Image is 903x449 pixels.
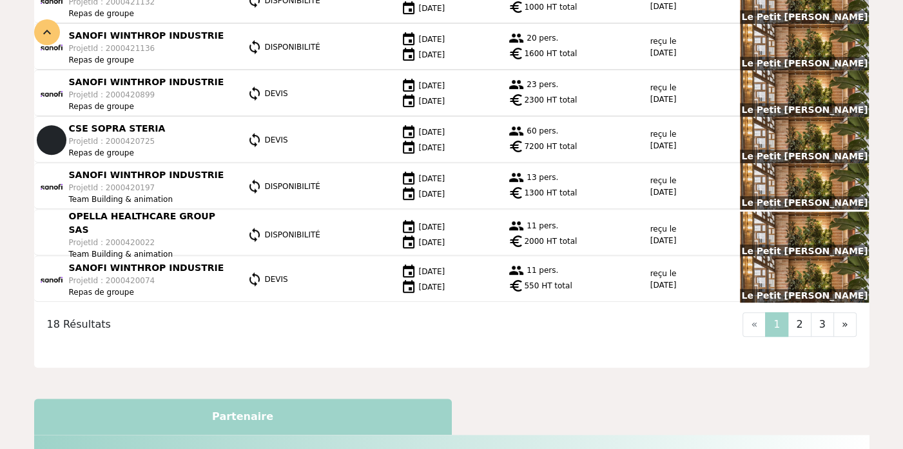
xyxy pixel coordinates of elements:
[650,82,676,105] p: reçu le [DATE]
[509,185,524,201] span: euro
[740,244,869,258] p: Le Petit [PERSON_NAME]
[524,141,577,152] span: 7200 HT total
[69,101,224,112] p: Repas de groupe
[69,182,224,194] p: ProjetId : 2000420197
[524,280,572,292] span: 550 HT total
[401,140,416,155] img: date.png
[401,219,416,235] img: date.png
[419,81,445,90] span: [DATE]
[401,94,416,109] img: date.png
[811,312,834,337] a: 3
[650,35,676,59] p: reçu le [DATE]
[401,279,416,295] img: date.png
[264,275,287,284] span: DEVIS
[509,234,524,249] span: euro
[788,312,811,337] a: 2
[69,122,166,135] p: CSE SOPRA STERIA
[740,10,869,24] p: Le Petit [PERSON_NAME]
[69,75,224,89] p: SANOFI WINTHROP INDUSTRIE
[69,286,224,298] p: Repas de groupe
[264,43,320,52] span: DISPONIBILITÉ
[509,123,524,139] img: group.png
[69,261,224,275] p: SANOFI WINTHROP INDUSTRIE
[69,275,224,286] p: ProjetId : 2000420074
[34,210,869,260] a: OPELLA HEALTHCARE GROUP SAS ProjetId : 2000420022 Team Building & animation DISPONIBILITÉ [DATE] ...
[740,289,869,303] p: Le Petit [PERSON_NAME]
[264,89,287,98] span: DEVIS
[419,4,445,13] span: [DATE]
[401,186,416,202] img: date.png
[419,50,445,59] span: [DATE]
[69,8,224,19] p: Repas de groupe
[509,278,524,294] span: euro
[419,97,445,106] span: [DATE]
[37,79,66,108] img: 104843_1.png
[509,218,524,234] img: group.png
[650,268,676,291] p: reçu le [DATE]
[509,30,524,46] img: group.png
[401,235,416,250] img: date.png
[524,235,577,247] span: 2000 HT total
[37,220,66,250] img: 104769_1.jpg
[419,190,445,199] span: [DATE]
[509,170,524,185] img: group.png
[650,223,676,246] p: reçu le [DATE]
[419,143,445,152] span: [DATE]
[740,103,869,117] p: Le Petit [PERSON_NAME]
[419,267,445,276] span: [DATE]
[509,46,524,61] span: euro
[69,89,224,101] p: ProjetId : 2000420899
[650,175,676,198] p: reçu le [DATE]
[765,312,788,337] a: 1
[527,221,558,230] span: 11 pers.
[34,19,60,45] div: expand_less
[527,33,558,42] span: 20 pers.
[247,179,262,194] img: statut.png
[842,318,848,330] span: »
[401,264,416,279] img: date.png
[524,1,577,13] span: 1000 HT total
[419,174,445,183] span: [DATE]
[69,147,166,159] p: Repas de groupe
[527,265,558,274] span: 11 pers.
[401,78,416,94] img: date.png
[401,47,416,63] img: date.png
[509,139,524,154] span: euro
[650,128,676,152] p: reçu le [DATE]
[69,237,231,248] p: ProjetId : 2000420022
[37,172,66,201] img: 104843_1.png
[419,128,445,137] span: [DATE]
[527,126,558,135] span: 60 pers.
[524,187,577,199] span: 1300 HT total
[740,196,869,210] p: Le Petit [PERSON_NAME]
[247,227,262,243] img: statut.png
[419,223,445,232] span: [DATE]
[527,172,558,181] span: 13 pers.
[509,77,524,92] img: group.png
[39,317,452,332] div: 18 Résultats
[34,163,869,210] a: SANOFI WINTHROP INDUSTRIE ProjetId : 2000420197 Team Building & animation DISPONIBILITÉ [DATE] [D...
[69,54,224,66] p: Repas de groupe
[264,182,320,191] span: DISPONIBILITÉ
[419,238,445,247] span: [DATE]
[419,35,445,44] span: [DATE]
[34,70,869,117] a: SANOFI WINTHROP INDUSTRIE ProjetId : 2000420899 Repas de groupe DEVIS [DATE] [DATE] 23 pers. euro...
[37,32,66,62] img: 104843_1.png
[69,29,224,43] p: SANOFI WINTHROP INDUSTRIE
[401,171,416,186] img: date.png
[401,1,416,16] img: date.png
[34,399,452,435] div: Partenaire
[419,283,445,292] span: [DATE]
[34,256,869,303] a: SANOFI WINTHROP INDUSTRIE ProjetId : 2000420074 Repas de groupe DEVIS [DATE] [DATE] 11 pers. euro...
[34,117,869,163] a: CSE SOPRA STERIA ProjetId : 2000420725 Repas de groupe DEVIS [DATE] [DATE] 60 pers. euro 7200 HT ...
[452,312,864,337] nav: Page navigation
[34,24,869,70] a: SANOFI WINTHROP INDUSTRIE ProjetId : 2000421136 Repas de groupe DISPONIBILITÉ [DATE] [DATE] 20 pe...
[264,230,320,239] span: DISPONIBILITÉ
[509,263,524,278] img: group.png
[69,43,224,54] p: ProjetId : 2000421136
[37,264,66,294] img: 104843_1.png
[740,57,869,70] p: Le Petit [PERSON_NAME]
[509,92,524,108] span: euro
[69,194,224,205] p: Team Building & animation
[401,125,416,140] img: date.png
